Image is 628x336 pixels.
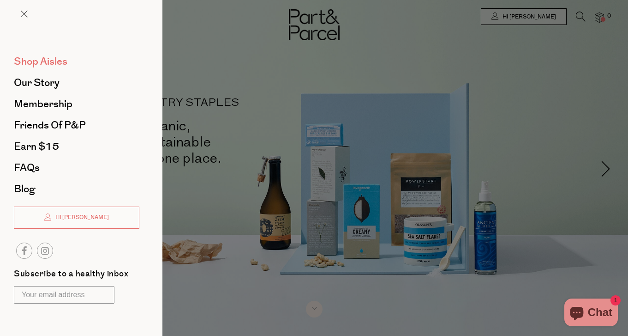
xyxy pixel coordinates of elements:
a: Our Story [14,78,139,88]
span: Hi [PERSON_NAME] [53,214,109,221]
span: FAQs [14,160,40,175]
a: Blog [14,184,139,194]
a: FAQs [14,163,139,173]
span: Shop Aisles [14,54,67,69]
a: Friends of P&P [14,120,139,130]
span: Our Story [14,75,60,90]
span: Friends of P&P [14,118,86,133]
span: Earn $15 [14,139,59,154]
a: Shop Aisles [14,56,139,67]
inbox-online-store-chat: Shopify online store chat [562,299,621,329]
span: Membership [14,97,72,111]
input: Your email address [14,286,114,304]
a: Membership [14,99,139,109]
a: Hi [PERSON_NAME] [14,207,139,229]
span: Blog [14,182,35,196]
a: Earn $15 [14,141,139,152]
label: Subscribe to a healthy inbox [14,270,128,281]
